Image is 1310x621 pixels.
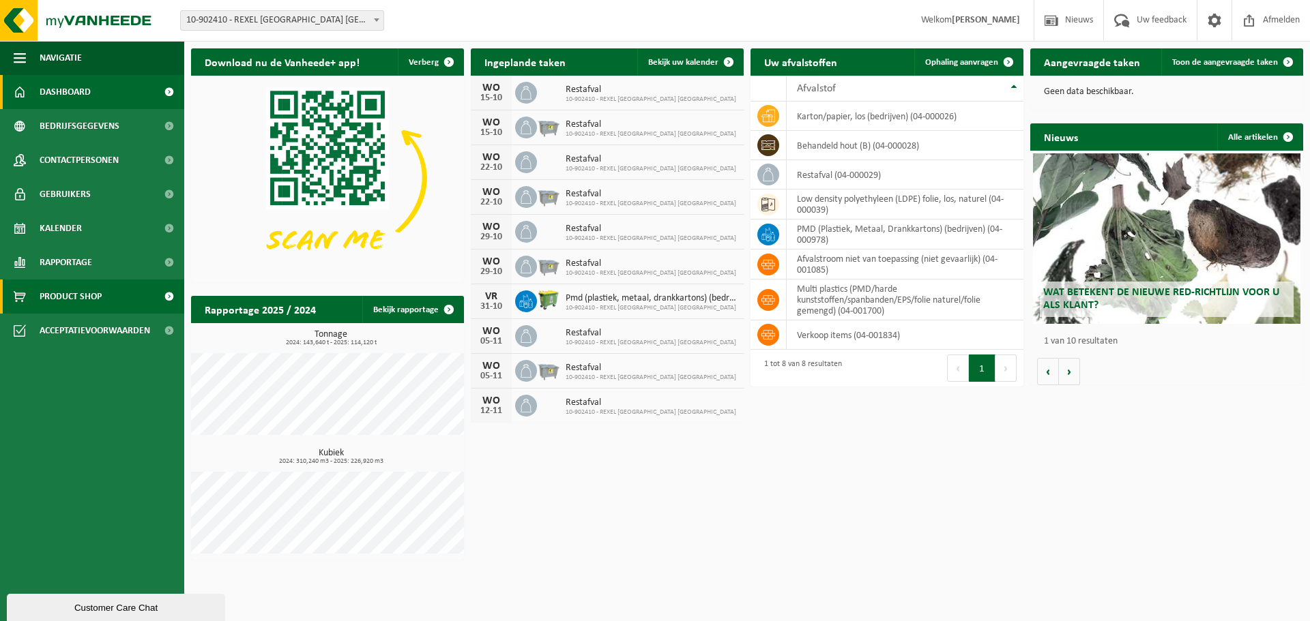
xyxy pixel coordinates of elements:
span: Bedrijfsgegevens [40,109,119,143]
span: 2024: 143,640 t - 2025: 114,120 t [198,339,464,346]
img: WB-2500-GAL-GY-01 [537,358,560,381]
a: Bekijk uw kalender [637,48,742,76]
div: WO [478,222,505,232]
td: behandeld hout (B) (04-000028) [787,131,1023,160]
span: Restafval [566,363,736,374]
span: Afvalstof [797,83,836,94]
a: Wat betekent de nieuwe RED-richtlijn voor u als klant? [1033,153,1300,324]
td: restafval (04-000029) [787,160,1023,190]
img: WB-2500-GAL-GY-01 [537,254,560,277]
div: WO [478,326,505,337]
a: Toon de aangevraagde taken [1161,48,1302,76]
div: 29-10 [478,232,505,242]
span: Verberg [409,58,439,67]
td: verkoop items (04-001834) [787,320,1023,350]
span: 10-902410 - REXEL BELGIUM NV - ERPE-MERE [180,10,384,31]
span: Dashboard [40,75,91,109]
span: Restafval [566,397,736,408]
td: low density polyethyleen (LDPE) folie, los, naturel (04-000039) [787,190,1023,219]
div: WO [478,117,505,128]
div: WO [478,187,505,198]
span: Product Shop [40,279,102,314]
div: 15-10 [478,93,505,103]
span: 10-902410 - REXEL [GEOGRAPHIC_DATA] [GEOGRAPHIC_DATA] [566,95,736,104]
a: Bekijk rapportage [362,296,463,323]
div: 15-10 [478,128,505,138]
h3: Kubiek [198,449,464,465]
div: 1 tot 8 van 8 resultaten [757,353,842,383]
img: WB-2500-GAL-GY-01 [537,115,560,138]
h2: Ingeplande taken [471,48,579,75]
h2: Rapportage 2025 / 2024 [191,296,330,322]
span: Pmd (plastiek, metaal, drankkartons) (bedrijven) [566,293,737,304]
div: 05-11 [478,337,505,346]
button: Volgende [1059,358,1080,385]
div: 22-10 [478,198,505,207]
a: Ophaling aanvragen [914,48,1022,76]
a: Alle artikelen [1217,123,1302,151]
span: 10-902410 - REXEL [GEOGRAPHIC_DATA] [GEOGRAPHIC_DATA] [566,374,736,382]
span: 10-902410 - REXEL [GEOGRAPHIC_DATA] [GEOGRAPHIC_DATA] [566,130,736,138]
h2: Nieuws [1030,123,1092,150]
span: Restafval [566,258,736,269]
span: 10-902410 - REXEL [GEOGRAPHIC_DATA] [GEOGRAPHIC_DATA] [566,200,736,208]
span: Contactpersonen [40,143,119,177]
td: karton/papier, los (bedrijven) (04-000026) [787,102,1023,131]
div: WO [478,82,505,93]
span: 10-902410 - REXEL BELGIUM NV - ERPE-MERE [181,11,383,30]
span: 10-902410 - REXEL [GEOGRAPHIC_DATA] [GEOGRAPHIC_DATA] [566,165,736,173]
span: Acceptatievoorwaarden [40,314,150,348]
p: Geen data beschikbaar. [1044,87,1290,97]
div: 12-11 [478,406,505,416]
span: Gebruikers [40,177,91,211]
div: 29-10 [478,267,505,277]
span: Kalender [40,211,82,245]
div: WO [478,361,505,372]
div: WO [478,152,505,163]
h2: Aangevraagde taken [1030,48,1154,75]
span: 10-902410 - REXEL [GEOGRAPHIC_DATA] [GEOGRAPHIC_DATA] [566,408,736,416]
button: Next [995,354,1017,382]
span: 10-902410 - REXEL [GEOGRAPHIC_DATA] [GEOGRAPHIC_DATA] [566,269,736,277]
div: VR [478,291,505,302]
div: WO [478,395,505,406]
img: WB-0660-HPE-GN-50 [537,288,560,312]
span: Restafval [566,119,736,130]
iframe: chat widget [7,591,228,621]
span: Restafval [566,189,736,200]
img: WB-2500-GAL-GY-01 [537,184,560,207]
span: Toon de aangevraagde taken [1172,58,1278,67]
span: Restafval [566,224,736,234]
td: afvalstroom niet van toepassing (niet gevaarlijk) (04-001085) [787,249,1023,279]
span: Restafval [566,328,736,339]
td: multi plastics (PMD/harde kunststoffen/spanbanden/EPS/folie naturel/folie gemengd) (04-001700) [787,279,1023,320]
span: 10-902410 - REXEL [GEOGRAPHIC_DATA] [GEOGRAPHIC_DATA] [566,234,736,243]
span: Ophaling aanvragen [925,58,998,67]
h2: Uw afvalstoffen [751,48,851,75]
p: 1 van 10 resultaten [1044,337,1296,346]
span: Wat betekent de nieuwe RED-richtlijn voor u als klant? [1043,287,1279,311]
div: 22-10 [478,163,505,172]
span: 10-902410 - REXEL [GEOGRAPHIC_DATA] [GEOGRAPHIC_DATA] [566,304,737,312]
button: Verberg [398,48,463,76]
span: Rapportage [40,245,92,279]
span: Restafval [566,154,736,165]
button: 1 [969,354,995,382]
h3: Tonnage [198,330,464,346]
span: Restafval [566,85,736,95]
div: WO [478,256,505,267]
img: Download de VHEPlus App [191,76,464,280]
span: 2024: 310,240 m3 - 2025: 226,920 m3 [198,458,464,465]
h2: Download nu de Vanheede+ app! [191,48,373,75]
span: 10-902410 - REXEL [GEOGRAPHIC_DATA] [GEOGRAPHIC_DATA] [566,339,736,347]
td: PMD (Plastiek, Metaal, Drankkartons) (bedrijven) (04-000978) [787,219,1023,249]
span: Bekijk uw kalender [648,58,718,67]
button: Previous [947,354,969,382]
div: 05-11 [478,372,505,381]
span: Navigatie [40,41,82,75]
button: Vorige [1037,358,1059,385]
strong: [PERSON_NAME] [952,15,1020,25]
div: 31-10 [478,302,505,312]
